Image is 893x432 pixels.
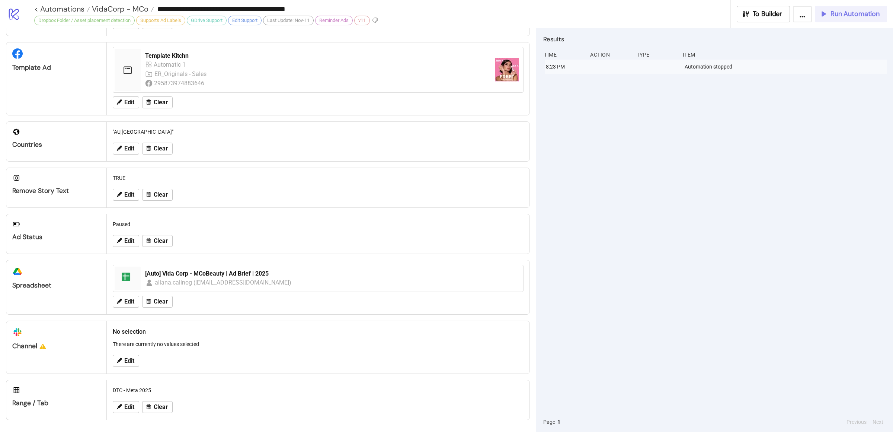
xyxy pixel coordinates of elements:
div: 295873974883646 [154,79,206,88]
div: Template Kitchn [145,52,489,60]
div: Automatic 1 [154,60,188,69]
div: 8:23 PM [545,60,586,74]
a: < Automations [34,5,90,13]
div: Last Update: Nov-11 [263,16,314,25]
span: Clear [154,191,168,198]
div: Time [543,48,584,62]
span: Edit [124,298,134,305]
button: Edit [113,96,139,108]
div: Edit Support [228,16,262,25]
div: Spreadsheet [12,281,100,290]
div: DTC - Meta 2025 [110,383,526,397]
span: Edit [124,238,134,244]
button: ... [793,6,812,22]
span: Clear [154,298,168,305]
span: Edit [124,404,134,410]
span: Edit [124,358,134,364]
button: Edit [113,235,139,247]
div: TRUE [110,171,526,185]
div: v11 [354,16,370,25]
div: Type [636,48,677,62]
div: Supports Ad Labels [136,16,185,25]
div: Remove Story Text [12,187,100,195]
span: Clear [154,404,168,410]
h2: No selection [113,327,524,336]
button: Edit [113,189,139,201]
div: Ad Status [12,233,100,241]
div: ER_Originals - Sales [154,69,208,79]
button: Next [870,418,886,426]
span: Clear [154,99,168,106]
div: Template Ad [12,63,100,72]
div: GDrive Support [187,16,227,25]
div: Dropbox Folder / Asset placement detection [34,16,135,25]
span: Edit [124,145,134,152]
button: Previous [844,418,869,426]
button: Clear [142,235,173,247]
div: Item [682,48,887,62]
button: Clear [142,296,173,308]
div: allana.calinog ([EMAIL_ADDRESS][DOMAIN_NAME]) [155,278,292,287]
div: Action [589,48,630,62]
span: Edit [124,191,134,198]
button: Edit [113,143,139,155]
p: There are currently no values selected [113,340,524,348]
button: To Builder [737,6,790,22]
div: Paused [110,217,526,231]
button: Clear [142,96,173,108]
button: Clear [142,189,173,201]
button: Edit [113,296,139,308]
div: [Auto] Vida Corp - MCoBeauty | Ad Brief | 2025 [145,270,519,278]
button: Clear [142,143,173,155]
div: Reminder Ads [315,16,353,25]
div: Automation stopped [684,60,889,74]
button: Edit [113,401,139,413]
a: VidaCorp - MCo [90,5,154,13]
img: https://scontent-fra3-1.xx.fbcdn.net/v/t45.1600-4/479724001_120216927173110694_899479758034190333... [495,58,519,82]
span: VidaCorp - MCo [90,4,148,14]
h2: Results [543,34,887,44]
button: 1 [555,418,563,426]
span: Page [543,418,555,426]
button: Run Automation [815,6,887,22]
span: Clear [154,145,168,152]
button: Edit [113,355,139,367]
div: Channel [12,342,100,350]
div: Range / Tab [12,399,100,407]
div: "AU,[GEOGRAPHIC_DATA]" [110,125,526,139]
span: Clear [154,238,168,244]
div: Countries [12,140,100,149]
button: Clear [142,401,173,413]
span: Edit [124,99,134,106]
span: To Builder [753,10,782,18]
span: Run Automation [830,10,880,18]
